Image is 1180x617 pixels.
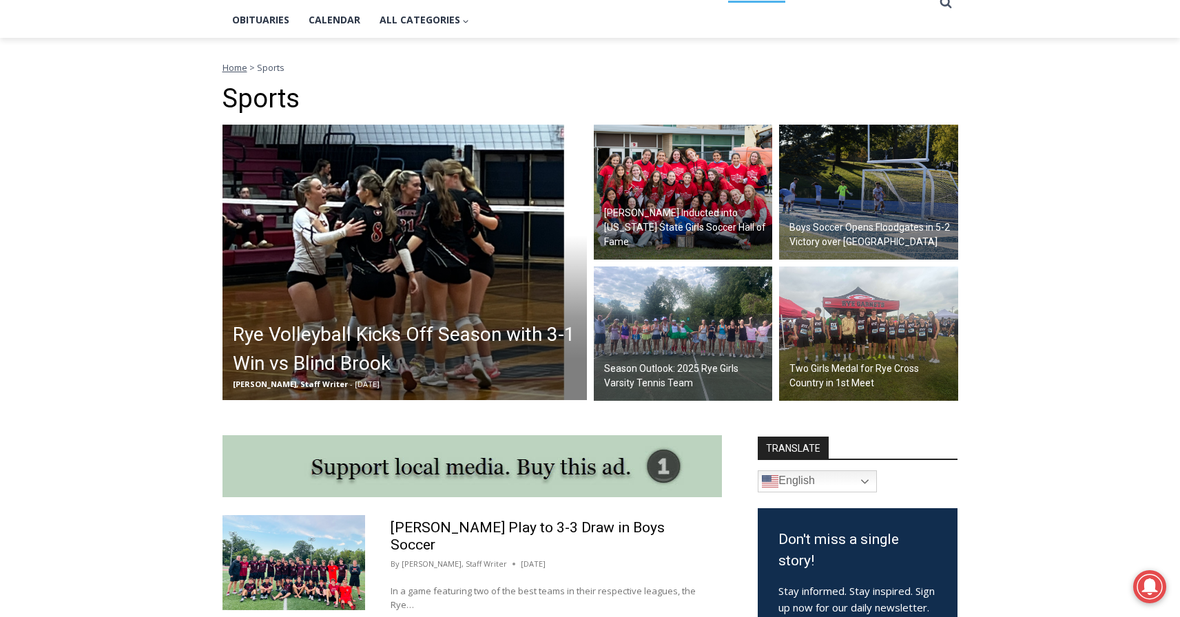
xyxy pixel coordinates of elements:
[222,515,365,610] img: (PHOTO: The 2025 Rye Boys Varsity Soccer team. Contributed.)
[222,125,587,400] img: (PHOTO: The Rye Volleyball team huddles during the first set against Harrison on Thursday, Octobe...
[222,83,958,115] h1: Sports
[222,61,958,74] nav: Breadcrumbs
[233,379,348,389] span: [PERSON_NAME], Staff Writer
[391,584,696,613] p: In a game featuring two of the best teams in their respective leagues, the Rye…
[604,206,769,249] h2: [PERSON_NAME] Inducted into [US_STATE] State Girls Soccer Hall of Fame
[4,142,135,194] span: Open Tues. - Sun. [PHONE_NUMBER]
[789,362,955,390] h2: Two Girls Medal for Rye Cross Country in 1st Meet
[222,125,587,400] a: Rye Volleyball Kicks Off Season with 3-1 Win vs Blind Brook [PERSON_NAME], Staff Writer - [DATE]
[594,125,773,260] img: (PHOTO: The 2025 Rye Girls Soccer Team surrounding Head Coach Rich Savage after his induction int...
[299,3,370,37] a: Calendar
[222,435,722,497] img: support local media, buy this ad
[521,558,546,570] time: [DATE]
[789,220,955,249] h2: Boys Soccer Opens Floodgates in 5-2 Victory over [GEOGRAPHIC_DATA]
[1,138,138,171] a: Open Tues. - Sun. [PHONE_NUMBER]
[222,61,247,74] a: Home
[355,379,380,389] span: [DATE]
[391,558,400,570] span: By
[762,473,778,490] img: en
[348,1,651,134] div: "[PERSON_NAME] and I covered the [DATE] Parade, which was a really eye opening experience as I ha...
[370,3,479,37] button: Child menu of All Categories
[331,134,667,171] a: Intern @ [DOMAIN_NAME]
[222,3,299,37] a: Obituaries
[350,379,353,389] span: -
[360,137,639,168] span: Intern @ [DOMAIN_NAME]
[778,583,937,616] p: Stay informed. Stay inspired. Sign up now for our daily newsletter.
[233,320,583,378] h2: Rye Volleyball Kicks Off Season with 3-1 Win vs Blind Brook
[779,125,958,260] a: Boys Soccer Opens Floodgates in 5-2 Victory over [GEOGRAPHIC_DATA]
[604,362,769,390] h2: Season Outlook: 2025 Rye Girls Varsity Tennis Team
[779,266,958,401] a: Two Girls Medal for Rye Cross Country in 1st Meet
[758,437,829,459] strong: TRANSLATE
[779,266,958,401] img: (PHOTO: The Rye Varsity Cross Country team after their first meet on Saturday, September 6, 2025....
[249,61,255,74] span: >
[779,125,958,260] img: (PHOTO: Rye Boys Soccer's Connor Dehmer (#25) scored the game-winning goal to help the Garnets de...
[778,529,937,572] h3: Don't miss a single story!
[391,519,665,553] a: [PERSON_NAME] Play to 3-3 Draw in Boys Soccer
[257,61,284,74] span: Sports
[402,558,507,569] a: [PERSON_NAME], Staff Writer
[594,266,773,401] img: (PHOTO: The Rye Girls Varsity Tennis team posing in their partnered costumes before our annual St...
[594,266,773,401] a: Season Outlook: 2025 Rye Girls Varsity Tennis Team
[758,470,877,492] a: English
[141,86,196,165] div: "the precise, almost orchestrated movements of cutting and assembling sushi and [PERSON_NAME] mak...
[594,125,773,260] a: [PERSON_NAME] Inducted into [US_STATE] State Girls Soccer Hall of Fame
